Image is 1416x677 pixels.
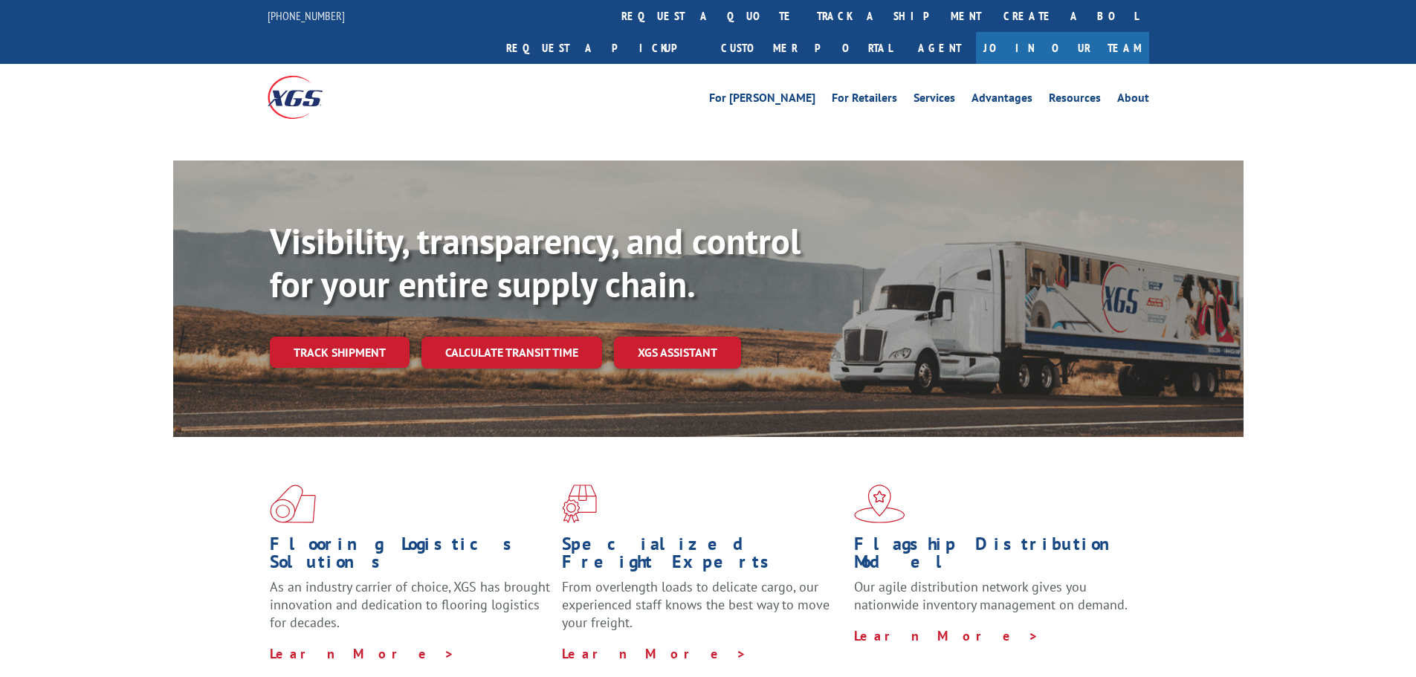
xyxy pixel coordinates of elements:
[562,645,747,662] a: Learn More >
[972,92,1032,108] a: Advantages
[914,92,955,108] a: Services
[270,485,316,523] img: xgs-icon-total-supply-chain-intelligence-red
[854,485,905,523] img: xgs-icon-flagship-distribution-model-red
[854,627,1039,644] a: Learn More >
[562,485,597,523] img: xgs-icon-focused-on-flooring-red
[270,645,455,662] a: Learn More >
[710,32,903,64] a: Customer Portal
[268,8,345,23] a: [PHONE_NUMBER]
[903,32,976,64] a: Agent
[562,578,843,644] p: From overlength loads to delicate cargo, our experienced staff knows the best way to move your fr...
[1049,92,1101,108] a: Resources
[270,578,550,631] span: As an industry carrier of choice, XGS has brought innovation and dedication to flooring logistics...
[421,337,602,369] a: Calculate transit time
[495,32,710,64] a: Request a pickup
[976,32,1149,64] a: Join Our Team
[832,92,897,108] a: For Retailers
[709,92,815,108] a: For [PERSON_NAME]
[270,337,410,368] a: Track shipment
[270,218,801,307] b: Visibility, transparency, and control for your entire supply chain.
[854,535,1135,578] h1: Flagship Distribution Model
[614,337,741,369] a: XGS ASSISTANT
[854,578,1128,613] span: Our agile distribution network gives you nationwide inventory management on demand.
[270,535,551,578] h1: Flooring Logistics Solutions
[562,535,843,578] h1: Specialized Freight Experts
[1117,92,1149,108] a: About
